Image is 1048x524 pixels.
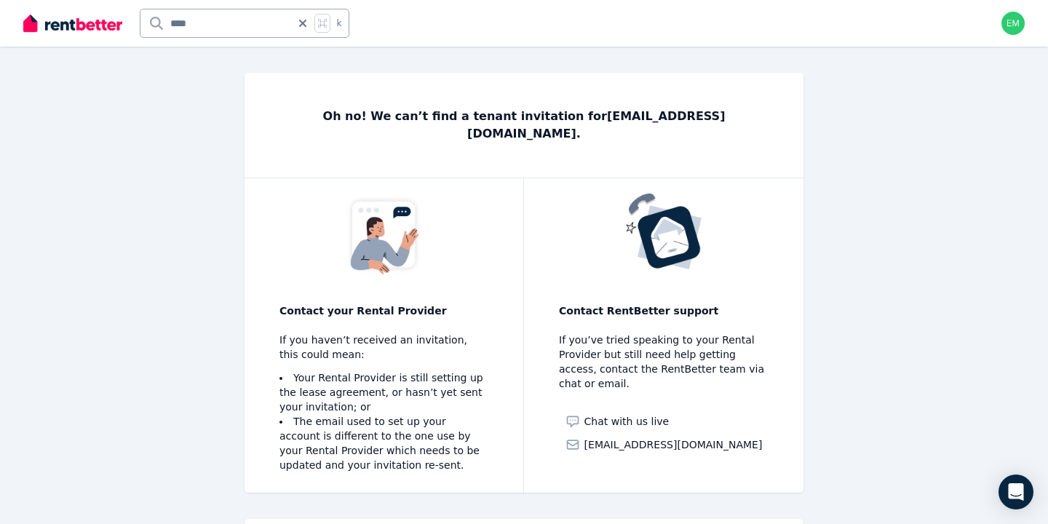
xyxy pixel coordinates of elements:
[344,193,425,277] img: No tenancy invitation received
[279,303,488,318] p: Contact your Rental Provider
[559,303,769,318] p: Contact RentBetter support
[336,17,341,29] span: k
[559,333,769,391] p: If you’ve tried speaking to your Rental Provider but still need help getting access, contact the ...
[623,193,704,270] img: No tenancy invitation received
[279,108,769,143] p: Oh no! We can’t find a tenant invitation for [EMAIL_ADDRESS][DOMAIN_NAME] .
[584,437,763,452] span: [EMAIL_ADDRESS][DOMAIN_NAME]
[1001,12,1025,35] img: emmgriff06@gmail.com
[23,12,122,34] img: RentBetter
[279,370,488,414] li: Your Rental Provider is still setting up the lease agreement, or hasn’t yet sent your invitation; or
[565,437,763,452] a: [EMAIL_ADDRESS][DOMAIN_NAME]
[279,333,488,362] p: If you haven’t received an invitation, this could mean:
[999,475,1033,509] div: Open Intercom Messenger
[584,414,670,429] span: Chat with us live
[279,414,488,472] li: The email used to set up your account is different to the one use by your Rental Provider which n...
